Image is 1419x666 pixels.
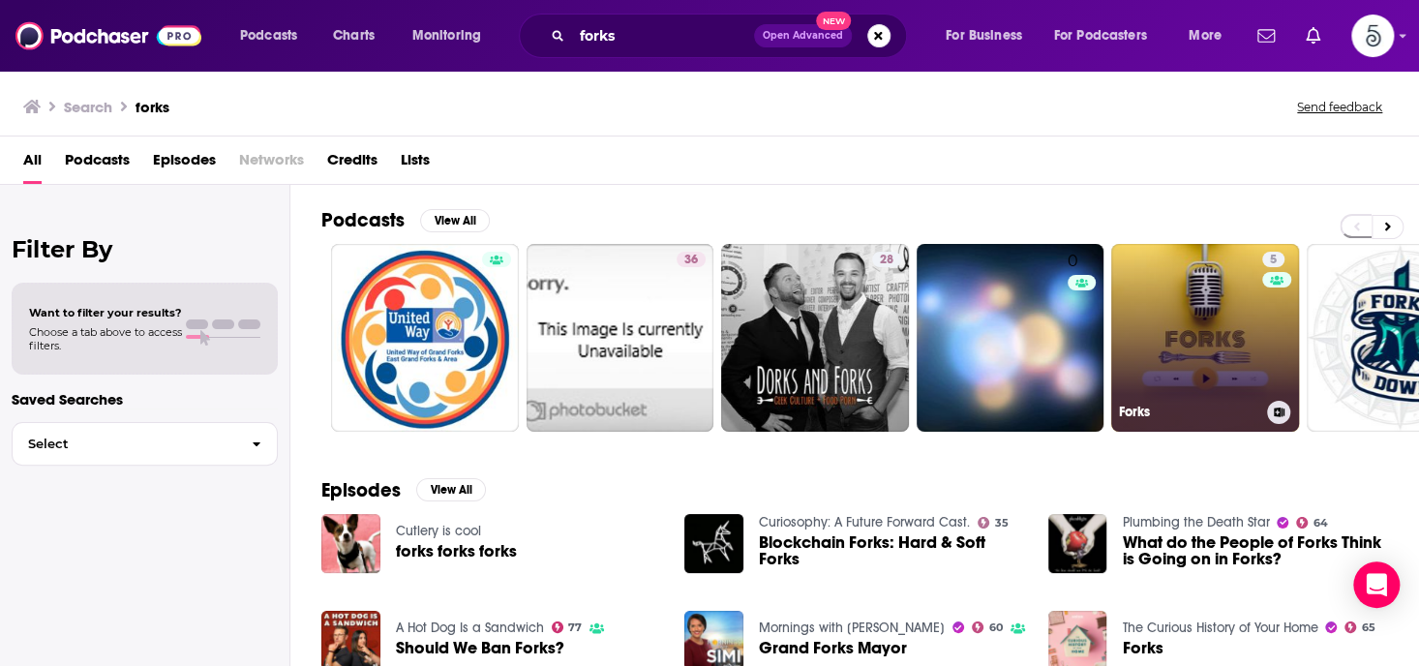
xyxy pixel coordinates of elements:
span: 65 [1362,623,1375,632]
img: User Profile [1351,15,1394,57]
a: Lists [401,144,430,184]
span: For Business [946,22,1022,49]
div: Search podcasts, credits, & more... [537,14,925,58]
span: New [816,12,851,30]
span: Logged in as Spiral5-G2 [1351,15,1394,57]
a: 5Forks [1111,244,1299,432]
h3: forks [136,98,169,116]
a: Forks [1122,640,1162,656]
input: Search podcasts, credits, & more... [572,20,754,51]
a: EpisodesView All [321,478,486,502]
span: More [1189,22,1222,49]
h2: Podcasts [321,208,405,232]
button: open menu [1042,20,1175,51]
a: Show notifications dropdown [1298,19,1328,52]
span: Want to filter your results? [29,306,182,319]
h3: Forks [1119,404,1259,420]
h2: Filter By [12,235,278,263]
a: Show notifications dropdown [1250,19,1283,52]
span: 64 [1313,519,1328,528]
span: 36 [684,251,698,270]
button: open menu [932,20,1046,51]
a: 28 [872,252,901,267]
button: open menu [226,20,322,51]
span: Select [13,438,236,450]
a: A Hot Dog Is a Sandwich [396,620,544,636]
a: PodcastsView All [321,208,490,232]
a: 28 [721,244,909,432]
h3: Search [64,98,112,116]
a: 5 [1262,252,1284,267]
a: Credits [327,144,377,184]
span: Charts [333,22,375,49]
a: Should We Ban Forks? [396,640,564,656]
a: Blockchain Forks: Hard & Soft Forks [759,534,1025,567]
a: Episodes [153,144,216,184]
a: Grand Forks Mayor [759,640,907,656]
button: Open AdvancedNew [754,24,852,47]
div: 0 [1068,252,1097,424]
span: 60 [989,623,1003,632]
button: View All [420,209,490,232]
span: 35 [995,519,1009,528]
span: For Podcasters [1054,22,1147,49]
a: The Curious History of Your Home [1122,620,1317,636]
a: 77 [552,621,583,633]
button: View All [416,478,486,501]
span: 5 [1270,251,1277,270]
span: Choose a tab above to access filters. [29,325,182,352]
button: Select [12,422,278,466]
a: 36 [677,252,706,267]
button: Show profile menu [1351,15,1394,57]
a: What do the People of Forks Think is Going on in Forks? [1122,534,1388,567]
p: Saved Searches [12,390,278,409]
span: Monitoring [412,22,481,49]
button: open menu [399,20,506,51]
img: Blockchain Forks: Hard & Soft Forks [684,514,743,573]
span: Open Advanced [763,31,843,41]
a: Mornings with Simi [759,620,945,636]
a: All [23,144,42,184]
img: Podchaser - Follow, Share and Rate Podcasts [15,17,201,54]
a: 0 [917,244,1104,432]
a: forks forks forks [396,543,517,560]
h2: Episodes [321,478,401,502]
a: 65 [1344,621,1375,633]
span: Networks [239,144,304,184]
span: 77 [568,623,582,632]
a: 35 [978,517,1009,529]
span: 28 [880,251,893,270]
a: 64 [1296,517,1328,529]
a: Curiosophy: A Future Forward Cast. [759,514,970,530]
a: 36 [527,244,714,432]
a: Podcasts [65,144,130,184]
span: Podcasts [240,22,297,49]
a: Plumbing the Death Star [1122,514,1269,530]
img: What do the People of Forks Think is Going on in Forks? [1048,514,1107,573]
div: Open Intercom Messenger [1353,561,1400,608]
button: Send feedback [1291,99,1388,115]
a: 60 [972,621,1003,633]
a: Cutlery is cool [396,523,481,539]
img: forks forks forks [321,514,380,573]
a: Charts [320,20,386,51]
button: open menu [1175,20,1246,51]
